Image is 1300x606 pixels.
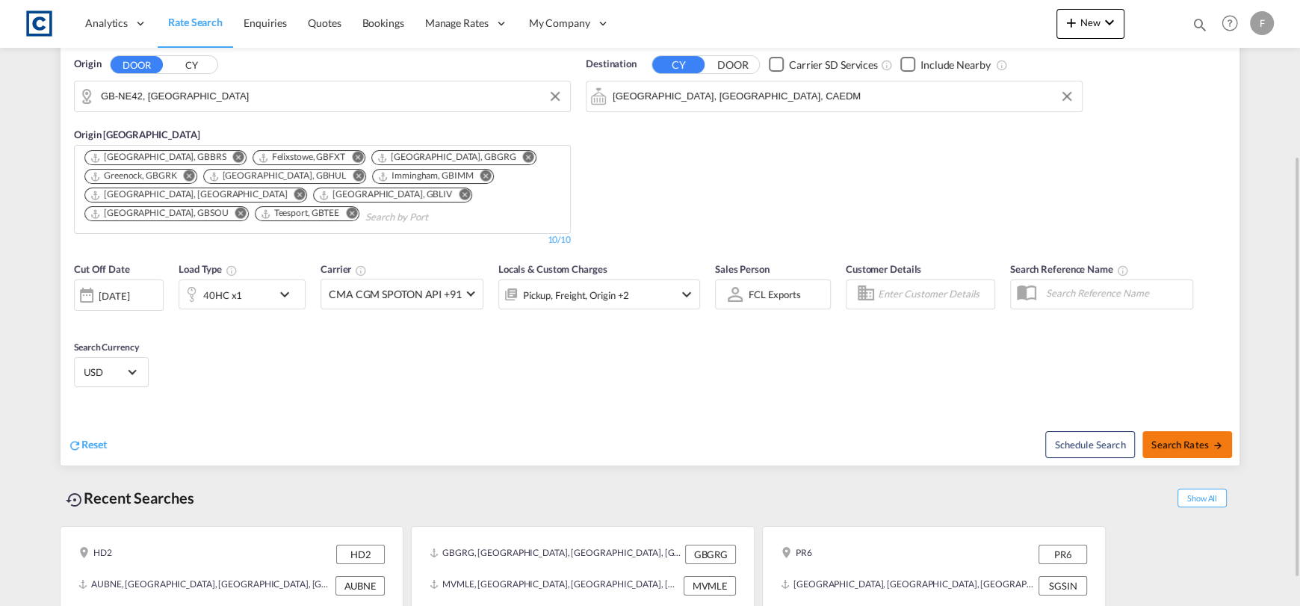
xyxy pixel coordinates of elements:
div: HD2 [78,545,112,564]
div: Recent Searches [60,481,200,515]
div: MVMLE [684,576,736,596]
span: Analytics [85,16,128,31]
md-input-container: Edmonton, AB, CAEDM [586,81,1082,111]
span: Quotes [308,16,341,29]
md-checkbox: Checkbox No Ink [900,57,991,72]
span: Rate Search [168,16,223,28]
div: Immingham, GBIMM [377,170,473,182]
button: Search Ratesicon-arrow-right [1142,431,1232,458]
input: Search by Door [101,85,563,108]
div: Press delete to remove this chip. [90,207,232,220]
md-datepicker: Select [74,309,85,329]
button: Remove [471,170,493,185]
div: Southampton, GBSOU [90,207,229,220]
div: SGSIN [1039,576,1087,596]
button: Remove [174,170,196,185]
div: Press delete to remove this chip. [90,188,290,201]
div: Origin DOOR CY GB-NE42, NorthumberlandOrigin [GEOGRAPHIC_DATA] Chips container. Use arrow keys to... [61,34,1239,466]
span: Cut Off Date [74,263,130,275]
button: CY [165,56,217,73]
span: Search Rates [1151,439,1223,451]
md-icon: Your search will be saved by the below given name [1117,265,1129,276]
button: Note: By default Schedule search will only considerorigin ports, destination ports and cut off da... [1045,431,1135,458]
span: Manage Rates [425,16,489,31]
div: Grangemouth, GBGRG [377,151,516,164]
div: Bristol, GBBRS [90,151,226,164]
span: Enquiries [244,16,287,29]
div: MVMLE, Male, Maldives, Indian Subcontinent, Asia Pacific [430,576,680,596]
div: 10/10 [547,234,571,247]
input: Chips input. [365,205,507,229]
span: USD [84,365,126,379]
md-icon: icon-arrow-right [1213,440,1223,451]
span: Sales Person [715,263,770,275]
span: Load Type [179,263,238,275]
div: 40HC x1 [203,285,242,306]
md-icon: icon-magnify [1192,16,1208,33]
div: Teesport, GBTEE [260,207,340,220]
button: Clear Input [1056,85,1078,108]
div: F [1250,11,1274,35]
div: icon-magnify [1192,16,1208,39]
div: Help [1217,10,1250,37]
div: Pickup Freight Origin Origin Custom Factory Stuffingicon-chevron-down [498,279,700,309]
div: Greenock, GBGRK [90,170,177,182]
div: PR6 [781,545,812,564]
span: Customer Details [846,263,921,275]
div: Press delete to remove this chip. [208,170,350,182]
div: London Gateway Port, GBLGP [90,188,287,201]
div: GBGRG, Grangemouth, United Kingdom, GB & Ireland, Europe [430,545,681,564]
md-select: Select Currency: $ USDUnited States Dollar [82,361,140,383]
button: Remove [513,151,536,166]
button: Remove [343,170,365,185]
span: Show All [1177,489,1227,507]
span: Carrier [321,263,367,275]
div: Felixstowe, GBFXT [258,151,345,164]
md-icon: icon-information-outline [226,265,238,276]
button: Remove [449,188,471,203]
span: Reset [81,438,107,451]
md-icon: The selected Trucker/Carrierwill be displayed in the rate results If the rates are from another f... [355,265,367,276]
div: Carrier SD Services [789,58,878,72]
div: Include Nearby [920,58,991,72]
div: Liverpool, GBLIV [318,188,452,201]
div: Press delete to remove this chip. [318,188,455,201]
md-icon: Unchecked: Search for CY (Container Yard) services for all selected carriers.Checked : Search for... [881,59,893,71]
span: CMA CGM SPOTON API +91 [329,287,462,302]
md-checkbox: Checkbox No Ink [769,57,878,72]
div: Hull, GBHUL [208,170,347,182]
button: icon-plus 400-fgNewicon-chevron-down [1056,9,1124,39]
input: Search Reference Name [1039,282,1192,304]
md-icon: icon-chevron-down [678,285,696,303]
md-icon: icon-chevron-down [1101,13,1118,31]
img: 1fdb9190129311efbfaf67cbb4249bed.jpeg [22,7,56,40]
div: Press delete to remove this chip. [258,151,348,164]
md-chips-wrap: Chips container. Use arrow keys to select chips. [82,146,563,229]
span: Destination [586,57,637,72]
div: HD2 [336,545,385,564]
span: Search Currency [74,341,139,353]
div: 40HC x1icon-chevron-down [179,279,306,309]
md-icon: icon-refresh [68,439,81,452]
div: GBGRG [685,545,736,564]
div: Press delete to remove this chip. [377,151,519,164]
md-icon: icon-backup-restore [66,491,84,509]
button: Remove [342,151,365,166]
div: PR6 [1039,545,1087,564]
button: Remove [223,151,246,166]
button: Clear Input [544,85,566,108]
span: Origin [74,57,101,72]
div: Press delete to remove this chip. [377,170,476,182]
span: Origin [GEOGRAPHIC_DATA] [74,129,200,140]
div: Pickup Freight Origin Origin Custom Factory Stuffing [523,285,629,306]
span: New [1062,16,1118,28]
div: icon-refreshReset [68,437,107,454]
input: Enter Customer Details [878,283,990,306]
span: Bookings [362,16,404,29]
div: Press delete to remove this chip. [260,207,343,220]
md-select: Sales Person: FCL Exports [747,283,802,305]
div: [DATE] [74,279,164,311]
button: DOOR [707,56,759,73]
div: FCL Exports [749,288,801,300]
